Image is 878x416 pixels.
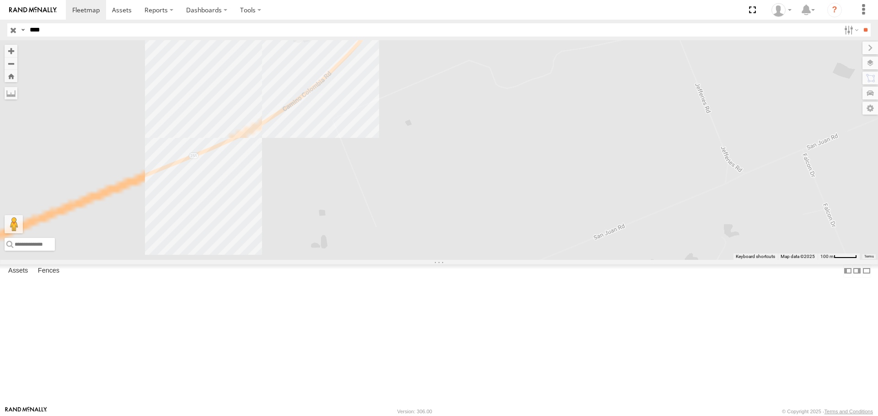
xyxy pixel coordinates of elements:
span: 100 m [820,254,834,259]
button: Drag Pegman onto the map to open Street View [5,215,23,233]
button: Map Scale: 100 m per 47 pixels [818,253,860,260]
div: Caseta Laredo TX [768,3,795,17]
label: Search Filter Options [841,23,860,37]
a: Visit our Website [5,407,47,416]
button: Keyboard shortcuts [736,253,775,260]
a: Terms (opens in new tab) [864,254,874,258]
label: Search Query [19,23,27,37]
button: Zoom in [5,45,17,57]
div: Version: 306.00 [397,409,432,414]
label: Dock Summary Table to the Left [843,264,852,278]
a: Terms and Conditions [824,409,873,414]
button: Zoom Home [5,70,17,82]
label: Hide Summary Table [862,264,871,278]
button: Zoom out [5,57,17,70]
label: Assets [4,265,32,278]
label: Measure [5,87,17,100]
label: Fences [33,265,64,278]
i: ? [827,3,842,17]
img: rand-logo.svg [9,7,57,13]
div: © Copyright 2025 - [782,409,873,414]
span: Map data ©2025 [781,254,815,259]
label: Map Settings [862,102,878,115]
label: Dock Summary Table to the Right [852,264,862,278]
